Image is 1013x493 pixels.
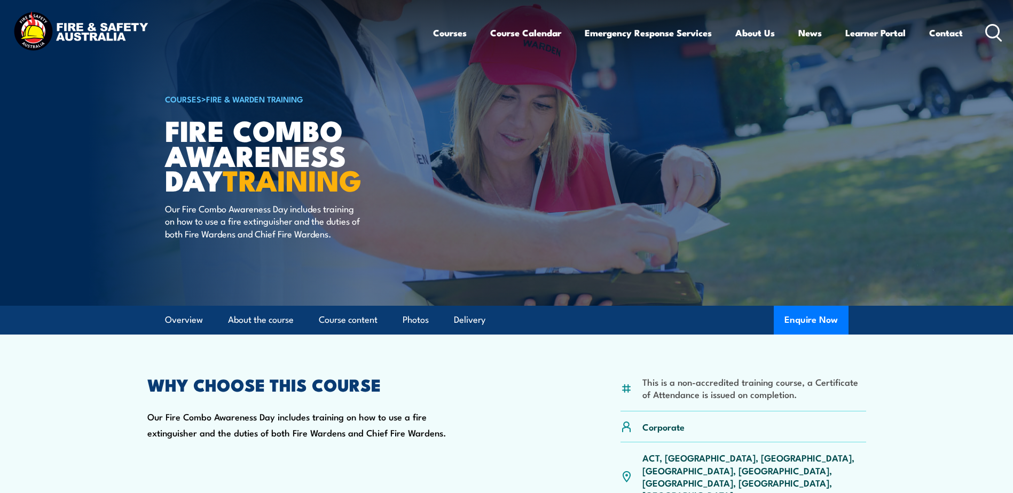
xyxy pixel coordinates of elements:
a: Course Calendar [490,19,561,47]
a: Learner Portal [845,19,906,47]
a: COURSES [165,93,201,105]
a: Fire & Warden Training [206,93,303,105]
p: Our Fire Combo Awareness Day includes training on how to use a fire extinguisher and the duties o... [165,202,360,240]
a: Courses [433,19,467,47]
p: Corporate [642,420,685,433]
strong: TRAINING [223,157,362,201]
h2: WHY CHOOSE THIS COURSE [147,377,459,392]
a: Delivery [454,306,485,334]
a: News [798,19,822,47]
button: Enquire Now [774,306,849,335]
a: Photos [403,306,429,334]
h1: Fire Combo Awareness Day [165,117,429,192]
a: Contact [929,19,963,47]
h6: > [165,92,429,105]
a: Course content [319,306,378,334]
a: About the course [228,306,294,334]
a: About Us [735,19,775,47]
a: Overview [165,306,203,334]
a: Emergency Response Services [585,19,712,47]
li: This is a non-accredited training course, a Certificate of Attendance is issued on completion. [642,376,866,401]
